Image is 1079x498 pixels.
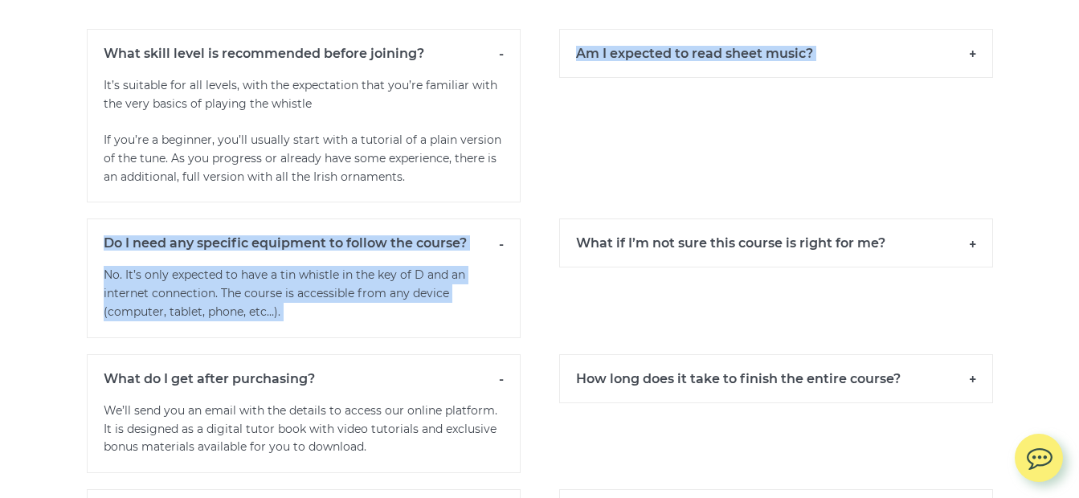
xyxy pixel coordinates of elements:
[87,354,521,402] h6: What do I get after purchasing?
[87,218,521,267] h6: Do I need any specific equipment to follow the course?
[87,29,521,77] h6: What skill level is recommended before joining?
[87,402,521,473] p: We’ll send you an email with the details to access our online platform. It is designed as a digit...
[559,29,993,78] h6: Am I expected to read sheet music?
[87,266,521,337] p: No. It’s only expected to have a tin whistle in the key of D and an internet connection. The cour...
[1015,434,1063,475] img: chat.svg
[559,218,993,267] h6: What if I’m not sure this course is right for me?
[87,76,521,203] p: It’s suitable for all levels, with the expectation that you’re familiar with the very basics of p...
[559,354,993,403] h6: How long does it take to finish the entire course?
